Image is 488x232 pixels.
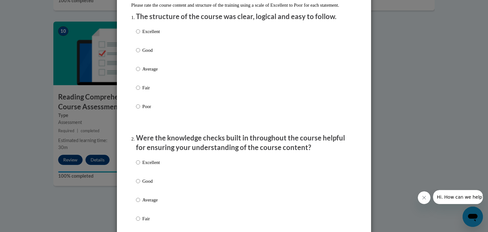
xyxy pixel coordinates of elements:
[142,196,160,203] p: Average
[142,47,160,54] p: Good
[136,28,140,35] input: Excellent
[136,159,140,166] input: Excellent
[142,215,160,222] p: Fair
[4,4,51,10] span: Hi. How can we help?
[142,84,160,91] p: Fair
[136,178,140,185] input: Good
[142,103,160,110] p: Poor
[142,65,160,72] p: Average
[142,159,160,166] p: Excellent
[136,12,352,22] p: The structure of the course was clear, logical and easy to follow.
[433,190,483,204] iframe: Message from company
[136,47,140,54] input: Good
[136,133,352,153] p: Were the knowledge checks built in throughout the course helpful for ensuring your understanding ...
[136,103,140,110] input: Poor
[142,28,160,35] p: Excellent
[131,2,357,9] p: Please rate the course content and structure of the training using a scale of Excellent to Poor f...
[136,196,140,203] input: Average
[418,191,430,204] iframe: Close message
[136,84,140,91] input: Fair
[142,178,160,185] p: Good
[136,65,140,72] input: Average
[136,215,140,222] input: Fair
